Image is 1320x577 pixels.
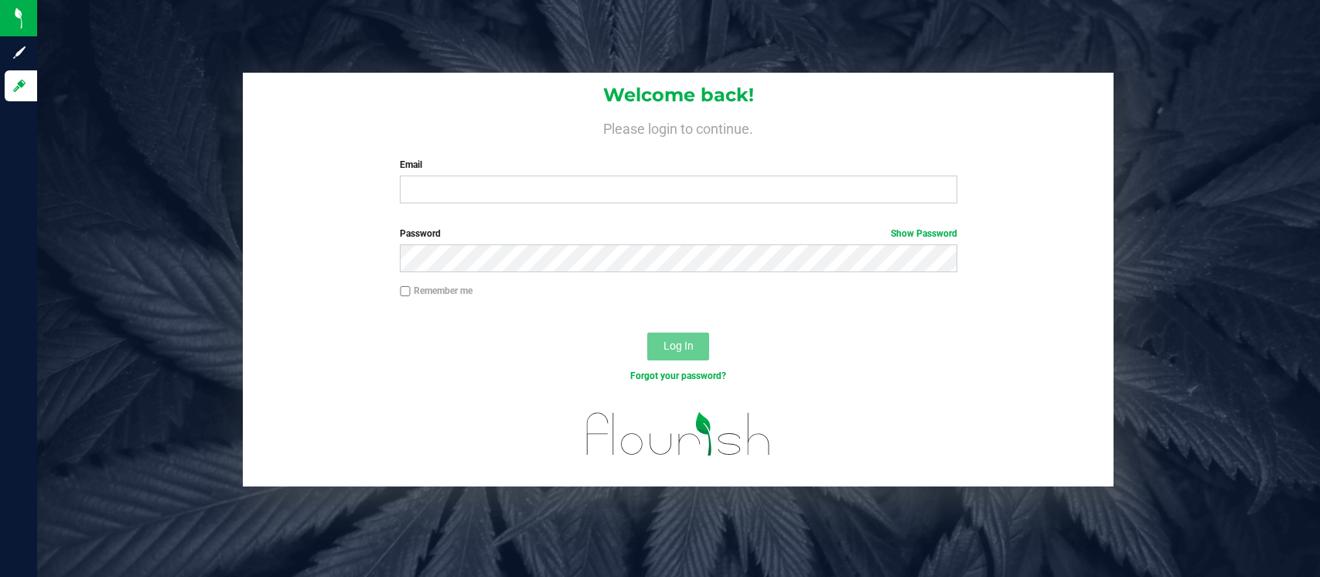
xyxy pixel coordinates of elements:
label: Email [400,158,957,172]
a: Forgot your password? [630,370,726,381]
label: Remember me [400,284,472,298]
img: flourish_logo.svg [570,399,787,469]
span: Password [400,228,441,239]
button: Log In [647,333,709,360]
a: Show Password [891,228,957,239]
span: Log In [663,340,694,352]
input: Remember me [400,286,411,297]
inline-svg: Sign up [12,45,27,60]
inline-svg: Log in [12,78,27,94]
h1: Welcome back! [243,85,1114,105]
h4: Please login to continue. [243,118,1114,136]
